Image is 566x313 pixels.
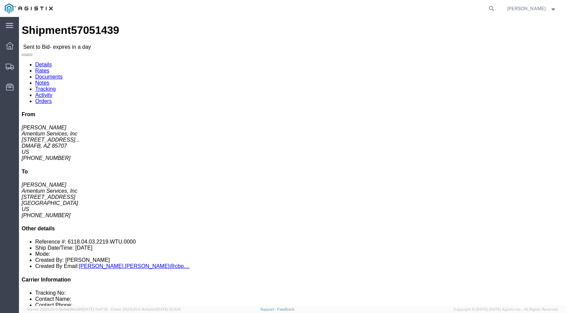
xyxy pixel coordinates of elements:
[27,307,108,311] span: Server: 2025.20.0-5efa686e39f
[454,307,558,312] span: Copyright © [DATE]-[DATE] Agistix Inc., All Rights Reserved
[82,307,108,311] span: [DATE] 11:47:12
[277,307,295,311] a: Feedback
[19,17,566,306] iframe: FS Legacy Container
[507,5,546,12] span: Margeaux Komornik
[5,3,53,14] img: logo
[507,4,557,13] button: [PERSON_NAME]
[260,307,277,311] a: Support
[156,307,181,311] span: [DATE] 12:11:14
[111,307,181,311] span: Client: 2025.20.0-8c6e0cf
